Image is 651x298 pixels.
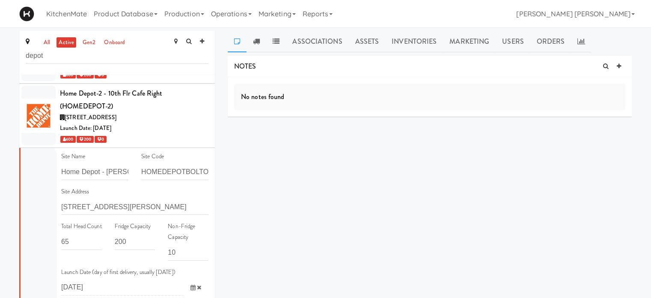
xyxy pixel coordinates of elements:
div: Home Depot-2 - 10th Flr Cafe Right (HOMEDEPOT-2) [60,87,208,112]
a: Users [496,31,530,52]
label: Fridge Capacity [115,221,151,232]
span: 600 [60,72,76,78]
input: Site code [141,164,208,180]
input: Head count [61,234,102,250]
li: Home Depot-2 - 10th Flr Cafe Right (HOMEDEPOT-2)[STREET_ADDRESS]Launch Date: [DATE] 600 200 0 [19,84,215,148]
a: active [56,37,76,48]
span: 200 [77,72,93,78]
input: First Delivery at [61,280,184,295]
a: gen2 [80,37,98,48]
input: Fridge capacity [115,234,155,250]
div: Launch Date: [DATE] [60,123,208,134]
input: Site address [61,199,208,215]
label: Total Head Count [61,221,102,232]
a: Assets [349,31,386,52]
a: Marketing [443,31,496,52]
label: Non-Fridge Capacity [168,221,208,242]
span: 0 [95,136,107,143]
input: Other capacity [168,245,208,261]
label: Launch Date (day of first delivery, usually [DATE]) [61,267,175,278]
a: onboard [102,37,127,48]
label: Site Code [141,151,164,162]
a: Associations [286,31,348,52]
a: Inventories [385,31,443,52]
input: Search site [26,48,208,64]
div: No notes found [234,84,625,110]
span: 600 [60,136,76,143]
span: NOTES [234,61,256,71]
input: Site name [61,164,128,180]
a: all [42,37,52,48]
img: Micromart [19,6,34,21]
span: 0 [95,72,107,78]
span: [STREET_ADDRESS] [65,113,116,121]
label: Site Name [61,151,85,162]
label: Site Address [61,187,89,197]
a: Orders [530,31,571,52]
span: 200 [77,136,93,143]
